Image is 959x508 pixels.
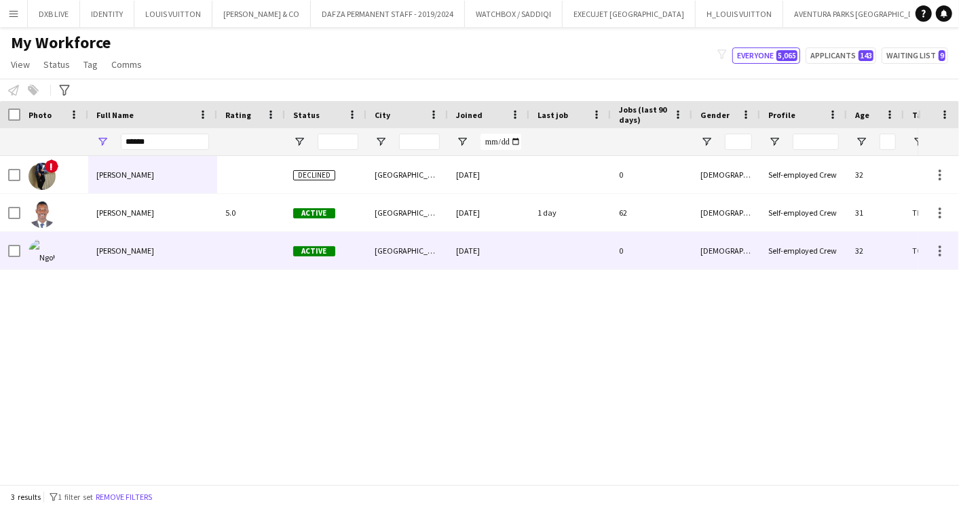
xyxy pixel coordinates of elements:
[11,33,111,53] span: My Workforce
[225,110,251,120] span: Rating
[448,232,529,269] div: [DATE]
[619,104,668,125] span: Jobs (last 90 days)
[529,194,611,231] div: 1 day
[912,110,930,120] span: Tags
[293,110,320,120] span: Status
[212,1,311,27] button: [PERSON_NAME] & CO
[847,232,904,269] div: 32
[456,136,468,148] button: Open Filter Menu
[855,136,867,148] button: Open Filter Menu
[700,110,730,120] span: Gender
[768,136,781,148] button: Open Filter Menu
[293,246,335,256] span: Active
[563,1,696,27] button: EXECUJET [GEOGRAPHIC_DATA]
[93,490,155,505] button: Remove filters
[375,110,390,120] span: City
[538,110,568,120] span: Last job
[43,58,70,71] span: Status
[217,194,285,231] div: 5.0
[806,47,876,64] button: Applicants143
[58,492,93,502] span: 1 filter set
[793,134,839,150] input: Profile Filter Input
[375,136,387,148] button: Open Filter Menu
[880,134,896,150] input: Age Filter Input
[29,163,56,190] img: Amald cedric Ngoh tsozue
[96,246,154,256] span: [PERSON_NAME]
[80,1,134,27] button: IDENTITY
[448,194,529,231] div: [DATE]
[5,56,35,73] a: View
[760,156,847,193] div: Self-employed Crew
[760,232,847,269] div: Self-employed Crew
[692,194,760,231] div: [DEMOGRAPHIC_DATA]
[611,194,692,231] div: 62
[29,110,52,120] span: Photo
[11,58,30,71] span: View
[700,136,713,148] button: Open Filter Menu
[399,134,440,150] input: City Filter Input
[732,47,800,64] button: Everyone5,065
[725,134,752,150] input: Gender Filter Input
[456,110,483,120] span: Joined
[121,134,209,150] input: Full Name Filter Input
[465,1,563,27] button: WATCHBOX / SADDIQI
[106,56,147,73] a: Comms
[912,136,924,148] button: Open Filter Menu
[134,1,212,27] button: LOUIS VUITTON
[611,232,692,269] div: 0
[83,58,98,71] span: Tag
[783,1,941,27] button: AVENTURA PARKS [GEOGRAPHIC_DATA]
[293,208,335,218] span: Active
[38,56,75,73] a: Status
[96,170,154,180] span: [PERSON_NAME]
[96,110,134,120] span: Full Name
[847,194,904,231] div: 31
[366,156,448,193] div: [GEOGRAPHIC_DATA]
[855,110,869,120] span: Age
[760,194,847,231] div: Self-employed Crew
[29,201,56,228] img: Cedric Gituku
[293,136,305,148] button: Open Filter Menu
[56,82,73,98] app-action-btn: Advanced filters
[78,56,103,73] a: Tag
[768,110,795,120] span: Profile
[45,159,58,173] span: !
[481,134,521,150] input: Joined Filter Input
[293,170,335,180] span: Declined
[318,134,358,150] input: Status Filter Input
[448,156,529,193] div: [DATE]
[859,50,873,61] span: 143
[29,239,56,266] img: Ngoh Tsozue Amald Cedric
[696,1,783,27] button: H_LOUIS VUITTON
[96,208,154,218] span: [PERSON_NAME]
[366,232,448,269] div: [GEOGRAPHIC_DATA]
[847,156,904,193] div: 32
[692,232,760,269] div: [DEMOGRAPHIC_DATA]
[111,58,142,71] span: Comms
[366,194,448,231] div: [GEOGRAPHIC_DATA]
[882,47,948,64] button: Waiting list9
[96,136,109,148] button: Open Filter Menu
[776,50,797,61] span: 5,065
[311,1,465,27] button: DAFZA PERMANENT STAFF - 2019/2024
[939,50,945,61] span: 9
[28,1,80,27] button: DXB LIVE
[611,156,692,193] div: 0
[692,156,760,193] div: [DEMOGRAPHIC_DATA]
